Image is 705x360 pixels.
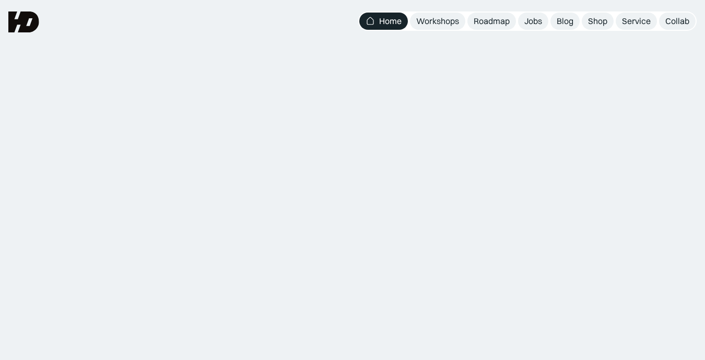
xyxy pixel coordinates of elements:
[582,13,614,30] a: Shop
[616,13,657,30] a: Service
[379,16,402,27] div: Home
[659,13,696,30] a: Collab
[467,13,516,30] a: Roadmap
[550,13,580,30] a: Blog
[474,16,510,27] div: Roadmap
[359,13,408,30] a: Home
[518,13,548,30] a: Jobs
[557,16,573,27] div: Blog
[416,16,459,27] div: Workshops
[524,16,542,27] div: Jobs
[410,13,465,30] a: Workshops
[622,16,651,27] div: Service
[665,16,689,27] div: Collab
[588,16,607,27] div: Shop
